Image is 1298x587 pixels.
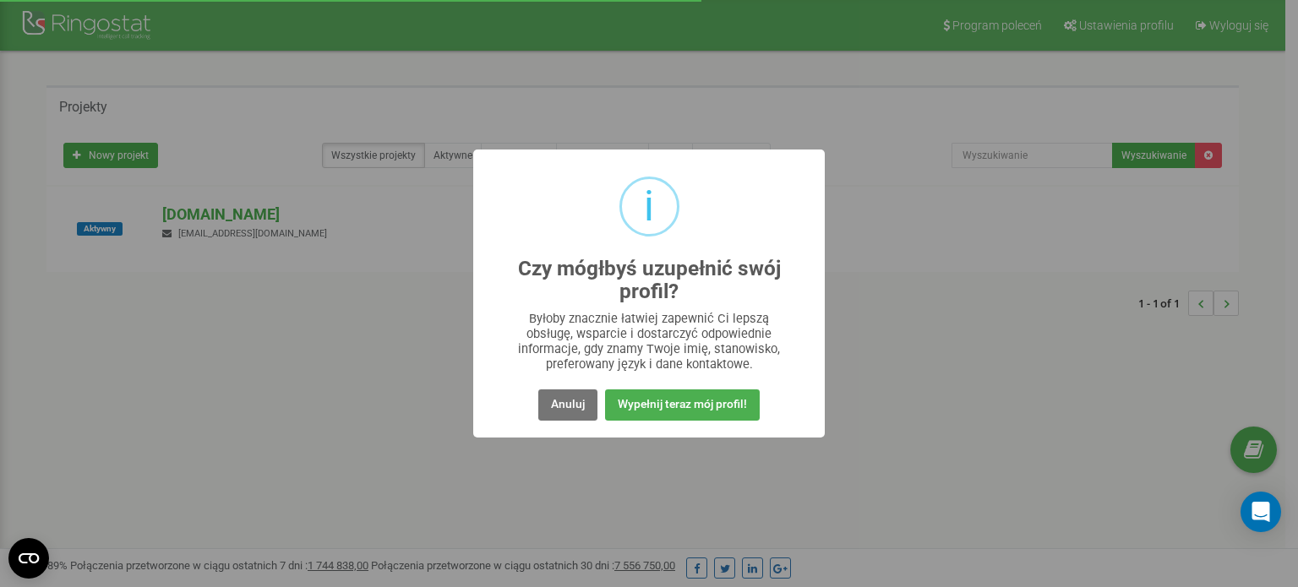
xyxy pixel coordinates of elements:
[507,311,792,372] div: Byłoby znacznie łatwiej zapewnić Ci lepszą obsługę, wsparcie i dostarczyć odpowiednie informacje,...
[8,538,49,579] button: Open CMP widget
[538,389,597,421] button: Anuluj
[605,389,760,421] button: Wypełnij teraz mój profil!
[507,258,792,303] h2: Czy mógłbyś uzupełnić swój profil?
[644,179,654,234] div: i
[1241,492,1281,532] div: Open Intercom Messenger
